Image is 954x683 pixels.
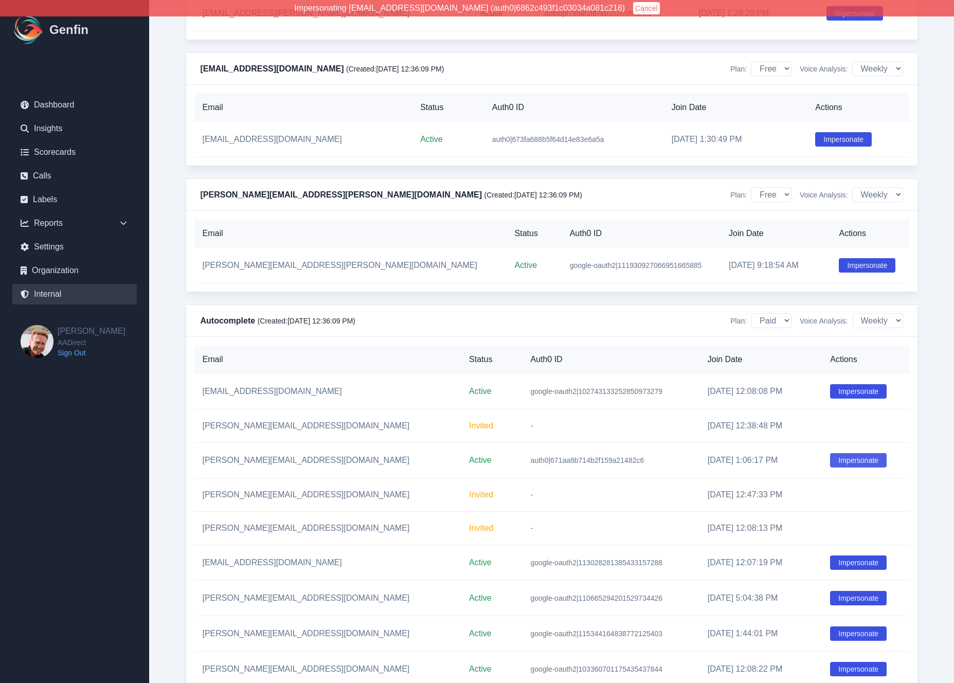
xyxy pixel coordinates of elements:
[12,118,137,139] a: Insights
[194,581,461,616] td: [PERSON_NAME][EMAIL_ADDRESS][DOMAIN_NAME]
[469,629,492,638] span: Active
[530,524,533,532] span: -
[58,325,125,337] h2: [PERSON_NAME]
[800,190,848,200] span: Voice Analysis:
[530,594,662,602] span: google-oauth2|110665294201529734426
[12,284,137,304] a: Internal
[515,261,537,269] span: Active
[562,219,721,248] th: Auth0 ID
[530,491,533,499] span: -
[830,384,887,399] button: Impersonate
[721,219,831,248] th: Join Date
[800,316,848,326] span: Voice Analysis:
[12,95,137,115] a: Dashboard
[830,453,887,468] button: Impersonate
[201,315,356,327] h4: Autocomplete
[201,189,582,201] h4: [PERSON_NAME][EMAIL_ADDRESS][PERSON_NAME][DOMAIN_NAME]
[530,665,662,673] span: google-oauth2|103360701175435437844
[730,316,747,326] span: Plan:
[346,65,444,73] span: (Created: [DATE] 12:36:09 PM )
[12,260,137,281] a: Organization
[830,626,887,641] button: Impersonate
[201,63,444,75] h4: [EMAIL_ADDRESS][DOMAIN_NAME]
[530,387,662,396] span: google-oauth2|102743133252850973279
[469,558,492,567] span: Active
[522,345,699,374] th: Auth0 ID
[12,189,137,210] a: Labels
[730,64,747,74] span: Plan:
[822,345,909,374] th: Actions
[469,456,492,464] span: Active
[830,555,887,570] button: Impersonate
[469,387,492,396] span: Active
[469,594,492,602] span: Active
[194,512,461,545] td: [PERSON_NAME][EMAIL_ADDRESS][DOMAIN_NAME]
[721,248,831,283] td: [DATE] 9:18:54 AM
[12,237,137,257] a: Settings
[699,512,822,545] td: [DATE] 12:08:13 PM
[830,591,887,605] button: Impersonate
[484,93,663,122] th: Auth0 ID
[461,345,522,374] th: Status
[570,261,702,269] span: google-oauth2|111930927066951665885
[194,374,461,409] td: [EMAIL_ADDRESS][DOMAIN_NAME]
[420,135,443,143] span: Active
[469,421,493,430] span: Invited
[807,93,909,122] th: Actions
[507,219,562,248] th: Status
[699,545,822,581] td: [DATE] 12:07:19 PM
[12,213,137,233] div: Reports
[194,616,461,652] td: [PERSON_NAME][EMAIL_ADDRESS][DOMAIN_NAME]
[49,22,88,38] h1: Genfin
[839,258,895,273] button: Impersonate
[730,190,747,200] span: Plan:
[699,345,822,374] th: Join Date
[633,2,660,14] button: Cancel
[12,13,45,46] img: Logo
[258,317,355,325] span: (Created: [DATE] 12:36:09 PM )
[469,524,493,532] span: Invited
[699,616,822,652] td: [DATE] 1:44:01 PM
[194,478,461,512] td: [PERSON_NAME][EMAIL_ADDRESS][DOMAIN_NAME]
[699,443,822,478] td: [DATE] 1:06:17 PM
[194,409,461,443] td: [PERSON_NAME][EMAIL_ADDRESS][DOMAIN_NAME]
[12,166,137,186] a: Calls
[194,122,412,157] td: [EMAIL_ADDRESS][DOMAIN_NAME]
[530,422,533,430] span: -
[800,64,848,74] span: Voice Analysis:
[21,325,53,358] img: Brian Dunagan
[12,142,137,163] a: Scorecards
[194,93,412,122] th: Email
[699,374,822,409] td: [DATE] 12:08:08 PM
[530,559,662,567] span: google-oauth2|113028281385433157288
[830,662,887,676] button: Impersonate
[492,135,604,143] span: auth0|673fa688b5f64d14e83e6a5a
[194,443,461,478] td: [PERSON_NAME][EMAIL_ADDRESS][DOMAIN_NAME]
[484,191,582,199] span: (Created: [DATE] 12:36:09 PM )
[469,664,492,673] span: Active
[194,345,461,374] th: Email
[469,490,493,499] span: Invited
[194,545,461,581] td: [EMAIL_ADDRESS][DOMAIN_NAME]
[663,93,807,122] th: Join Date
[194,248,507,283] td: [PERSON_NAME][EMAIL_ADDRESS][PERSON_NAME][DOMAIN_NAME]
[412,93,484,122] th: Status
[663,122,807,157] td: [DATE] 1:30:49 PM
[530,630,662,638] span: google-oauth2|115344164838772125403
[699,581,822,616] td: [DATE] 5:04:38 PM
[699,478,822,512] td: [DATE] 12:47:33 PM
[530,456,644,464] span: auth0|671aa8b714b2f159a21482c6
[815,132,872,147] button: Impersonate
[699,409,822,443] td: [DATE] 12:38:48 PM
[58,348,125,358] a: Sign Out
[194,219,507,248] th: Email
[58,337,125,348] span: AADirect
[831,219,909,248] th: Actions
